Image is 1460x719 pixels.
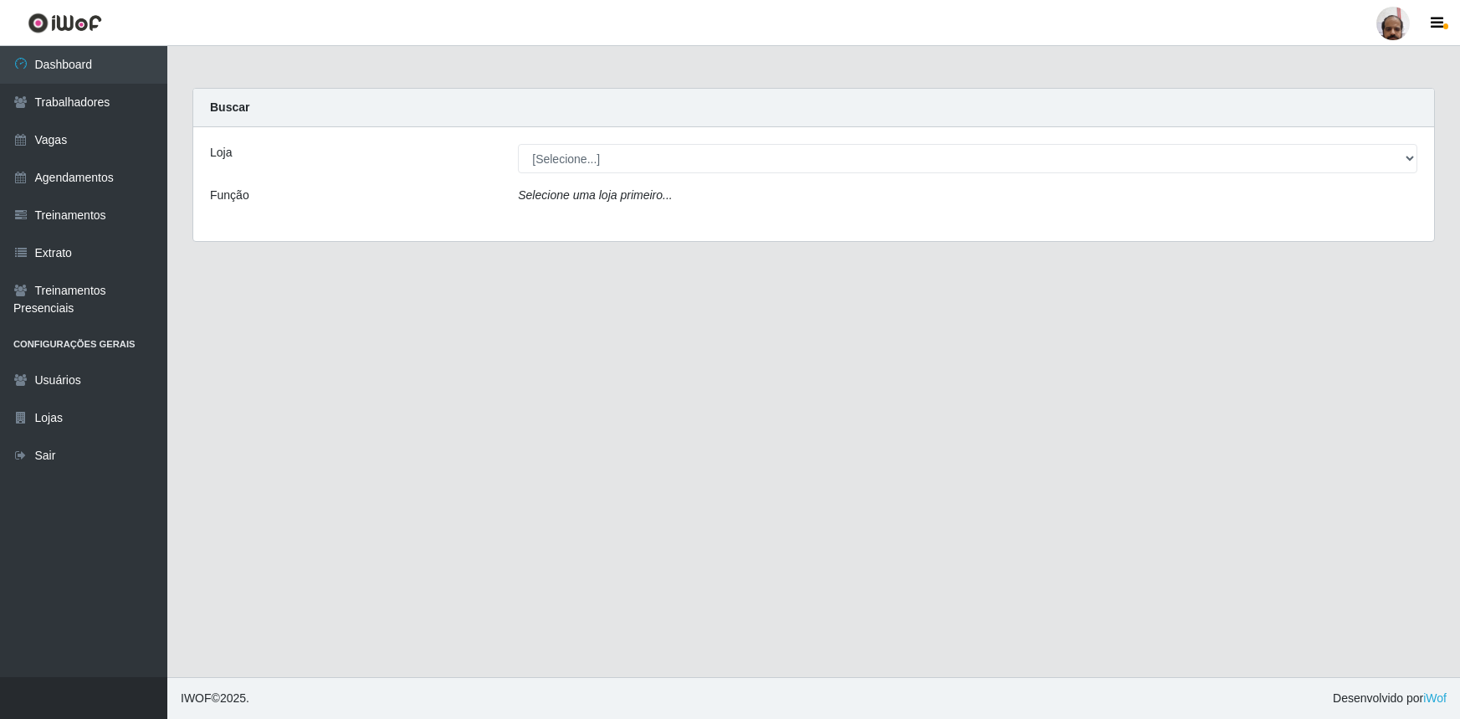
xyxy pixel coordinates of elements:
[1423,691,1447,705] a: iWof
[181,690,249,707] span: © 2025 .
[1333,690,1447,707] span: Desenvolvido por
[28,13,102,33] img: CoreUI Logo
[210,100,249,114] strong: Buscar
[210,144,232,162] label: Loja
[210,187,249,204] label: Função
[518,188,672,202] i: Selecione uma loja primeiro...
[181,691,212,705] span: IWOF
